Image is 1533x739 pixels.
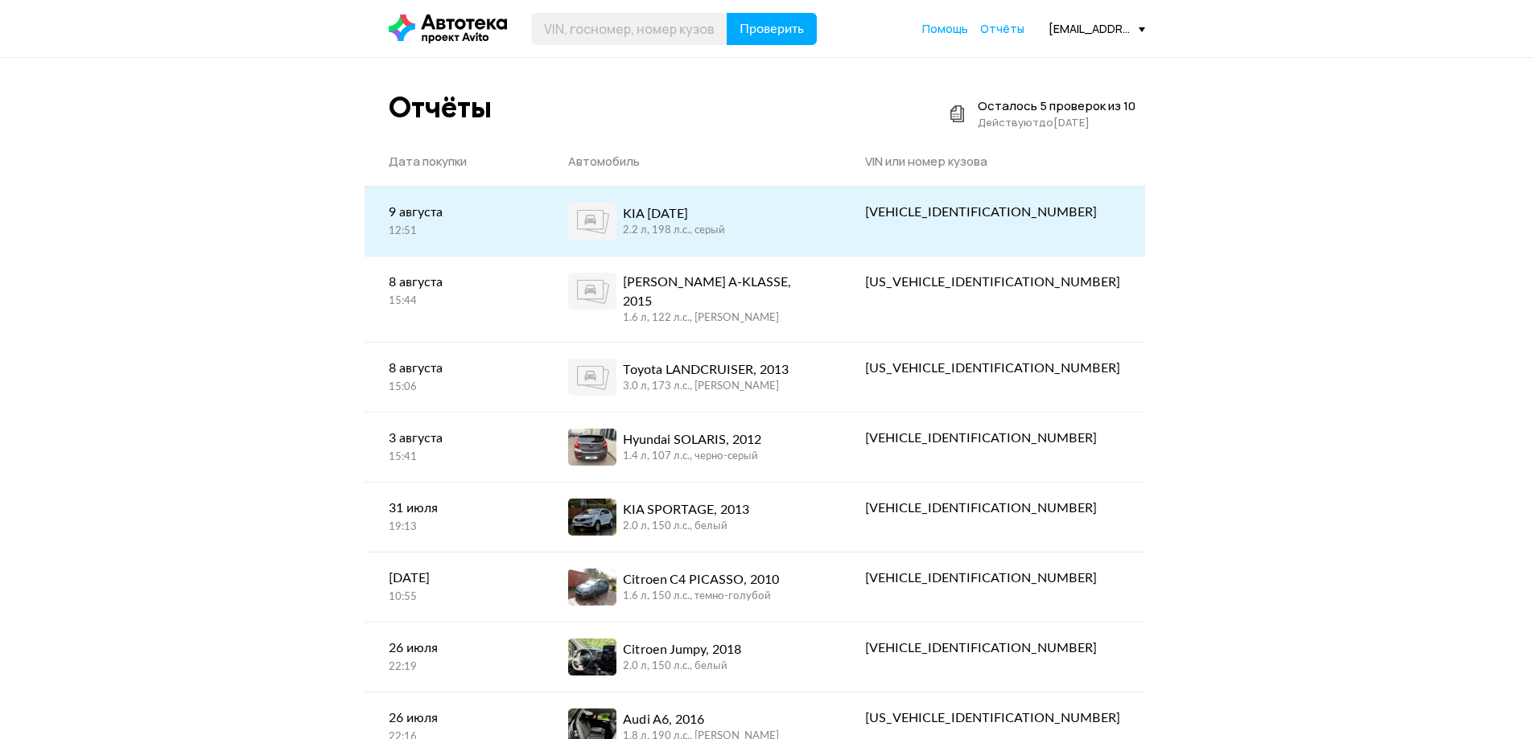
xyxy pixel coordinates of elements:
div: 8 августа [389,359,521,378]
div: 31 июля [389,499,521,518]
a: 8 августа15:44 [365,257,545,325]
div: 26 июля [389,638,521,658]
div: Citroen Jumpy, 2018 [623,640,741,659]
div: Осталось 5 проверок из 10 [978,98,1135,114]
div: [EMAIL_ADDRESS][DOMAIN_NAME] [1049,21,1145,36]
div: 15:41 [389,450,521,465]
a: [VEHICLE_IDENTIFICATION_NUMBER] [841,552,1144,604]
div: 9 августа [389,203,521,222]
a: Помощь [922,21,968,37]
a: [VEHICLE_IDENTIFICATION_NUMBER] [841,622,1144,674]
a: [PERSON_NAME] A-KLASSE, 20151.6 л, 122 л.c., [PERSON_NAME] [544,257,841,342]
div: 1.6 л, 150 л.c., темно-голубой [623,589,779,604]
div: Автомобиль [568,154,817,170]
div: 26 июля [389,708,521,728]
div: 15:06 [389,380,521,395]
div: 2.2 л, 198 л.c., серый [623,224,725,238]
div: VIN или номер кузова [865,154,1120,170]
div: Toyota LANDCRUISER, 2013 [623,360,789,380]
span: Помощь [922,21,968,36]
div: 3.0 л, 173 л.c., [PERSON_NAME] [623,380,789,394]
div: Citroen C4 PICASSO, 2010 [623,570,779,589]
a: 31 июля19:13 [365,482,545,551]
div: 2.0 л, 150 л.c., белый [623,659,741,674]
div: [VEHICLE_IDENTIFICATION_NUMBER] [865,638,1120,658]
a: 8 августа15:06 [365,343,545,411]
div: [PERSON_NAME] A-KLASSE, 2015 [623,273,817,311]
div: [VEHICLE_IDENTIFICATION_NUMBER] [865,203,1120,222]
div: [VEHICLE_IDENTIFICATION_NUMBER] [865,429,1120,448]
div: 22:19 [389,660,521,675]
a: Отчёты [980,21,1024,37]
a: [DATE]10:55 [365,552,545,621]
div: 12:51 [389,224,521,239]
div: 2.0 л, 150 л.c., белый [623,519,749,534]
div: [US_VEHICLE_IDENTIFICATION_NUMBER] [865,708,1120,728]
div: [DATE] [389,569,521,588]
div: [US_VEHICLE_IDENTIFICATION_NUMBER] [865,273,1120,292]
div: 3 августа [389,429,521,448]
input: VIN, госномер, номер кузова [531,13,727,45]
div: Дата покупки [389,154,521,170]
div: [US_VEHICLE_IDENTIFICATION_NUMBER] [865,359,1120,378]
div: [VEHICLE_IDENTIFICATION_NUMBER] [865,569,1120,588]
span: Отчёты [980,21,1024,36]
div: 10:55 [389,590,521,605]
a: KIA SPORTAGE, 20132.0 л, 150 л.c., белый [544,482,841,552]
div: Hyundai SOLARIS, 2012 [623,430,761,450]
a: Hyundai SOLARIS, 20121.4 л, 107 л.c., черно-серый [544,413,841,482]
div: 15:44 [389,294,521,309]
a: [VEHICLE_IDENTIFICATION_NUMBER] [841,482,1144,534]
div: Отчёты [389,90,492,125]
a: KIA [DATE]2.2 л, 198 л.c., серый [544,187,841,256]
span: Проверить [740,23,804,35]
div: [VEHICLE_IDENTIFICATION_NUMBER] [865,499,1120,518]
div: 8 августа [389,273,521,292]
div: 19:13 [389,520,521,535]
div: 1.4 л, 107 л.c., черно-серый [623,450,761,464]
div: KIA [DATE] [623,204,725,224]
div: KIA SPORTAGE, 2013 [623,500,749,519]
a: 26 июля22:19 [365,622,545,691]
a: Toyota LANDCRUISER, 20133.0 л, 173 л.c., [PERSON_NAME] [544,343,841,412]
a: Citroen C4 PICASSO, 20101.6 л, 150 л.c., темно-голубой [544,552,841,622]
a: [US_VEHICLE_IDENTIFICATION_NUMBER] [841,343,1144,394]
a: [US_VEHICLE_IDENTIFICATION_NUMBER] [841,257,1144,308]
a: 3 августа15:41 [365,413,545,481]
a: 9 августа12:51 [365,187,545,255]
a: [VEHICLE_IDENTIFICATION_NUMBER] [841,187,1144,238]
div: Audi A6, 2016 [623,710,779,729]
div: Действуют до [DATE] [978,114,1135,130]
a: Citroen Jumpy, 20182.0 л, 150 л.c., белый [544,622,841,692]
div: 1.6 л, 122 л.c., [PERSON_NAME] [623,311,817,326]
a: [VEHICLE_IDENTIFICATION_NUMBER] [841,413,1144,464]
button: Проверить [727,13,817,45]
